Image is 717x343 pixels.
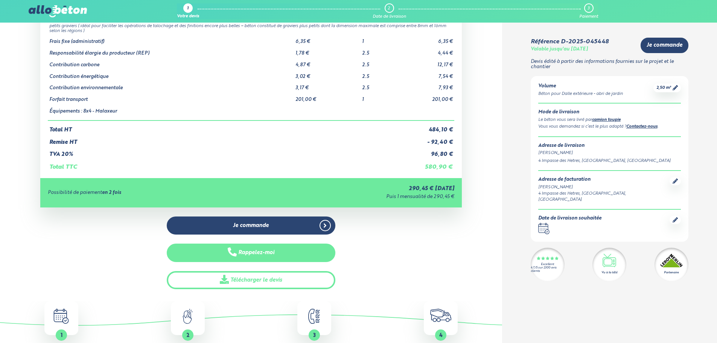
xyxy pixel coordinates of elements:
[538,123,681,130] div: Vous vous demandez si c’est le plus adapté ? .
[186,333,190,338] span: 2
[538,143,681,149] div: Adresse de livraison
[388,6,390,11] div: 2
[48,133,402,146] td: Remise HT
[531,47,588,52] div: Valable jusqu'au [DATE]
[167,216,335,235] a: Je commande
[294,79,360,91] td: 3,17 €
[48,103,294,121] td: Équipements : 8x4 - Malaxeur
[538,91,623,97] div: Béton pour Dalle extérieure - abri de jardin
[294,91,360,103] td: 201,00 €
[538,117,681,123] div: Le béton vous sera livré par
[167,271,335,290] a: Télécharger le devis
[48,79,294,91] td: Contribution environnementale
[259,186,454,192] div: 290,45 € [DATE]
[48,145,402,158] td: TVA 20%
[402,68,454,80] td: 7,54 €
[579,3,598,19] a: 3 Paiement
[294,68,360,80] td: 3,02 €
[233,223,269,229] span: Je commande
[402,79,454,91] td: 7,93 €
[48,56,294,68] td: Contribution carbone
[313,333,316,338] span: 3
[177,3,199,19] a: 1 Votre devis
[167,244,335,262] button: Rappelez-moi
[626,125,658,129] a: Contactez-nous
[294,33,360,45] td: 6,35 €
[48,33,294,45] td: Frais fixe (administratif)
[361,33,402,45] td: 1
[373,14,406,19] div: Date de livraison
[531,59,688,70] p: Devis édité à partir des informations fournies sur le projet et le chantier
[538,158,681,164] div: 4 Impasse des Hetres, [GEOGRAPHIC_DATA], [GEOGRAPHIC_DATA]
[402,158,454,171] td: 580,90 €
[373,3,406,19] a: 2 Date de livraison
[538,84,623,89] div: Volume
[294,56,360,68] td: 4,87 €
[430,309,452,322] img: truck.c7a9816ed8b9b1312949.png
[48,22,454,34] td: petits graviers ( idéal pour faciliter les opérations de talochage et des finitions encore plus b...
[361,56,402,68] td: 2.5
[402,91,454,103] td: 201,00 €
[361,45,402,56] td: 2.5
[541,263,554,266] div: Excellent
[48,158,402,171] td: Total TTC
[538,177,670,183] div: Adresse de facturation
[641,38,688,53] a: Je commande
[538,184,670,191] div: [PERSON_NAME]
[48,68,294,80] td: Contribution énergétique
[402,33,454,45] td: 6,35 €
[647,42,682,49] span: Je commande
[48,190,259,196] div: Possibilité de paiement
[531,38,609,45] div: Référence D-2025-045448
[361,68,402,80] td: 2.5
[538,191,670,203] div: 4 Impasse des Hetres, [GEOGRAPHIC_DATA], [GEOGRAPHIC_DATA]
[538,150,681,156] div: [PERSON_NAME]
[402,120,454,133] td: 484,10 €
[402,145,454,158] td: 96,80 €
[61,333,62,338] span: 1
[538,110,681,115] div: Mode de livraison
[601,270,617,275] div: Vu à la télé
[361,91,402,103] td: 1
[538,216,601,221] div: Date de livraison souhaitée
[592,118,621,122] a: camion toupie
[402,45,454,56] td: 4,44 €
[588,6,589,11] div: 3
[259,194,454,200] div: Puis 1 mensualité de 290,45 €
[664,270,679,275] div: Partenaire
[579,14,598,19] div: Paiement
[48,45,294,56] td: Responsabilité élargie du producteur (REP)
[177,14,199,19] div: Votre devis
[48,91,294,103] td: Forfait transport
[361,79,402,91] td: 2.5
[102,190,121,195] strong: en 2 fois
[402,133,454,146] td: - 92,40 €
[531,266,565,273] div: 4.7/5 sur 2300 avis clients
[48,120,402,133] td: Total HT
[187,6,189,11] div: 1
[402,56,454,68] td: 12,17 €
[439,333,443,338] span: 4
[29,5,87,17] img: allobéton
[294,45,360,56] td: 1,78 €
